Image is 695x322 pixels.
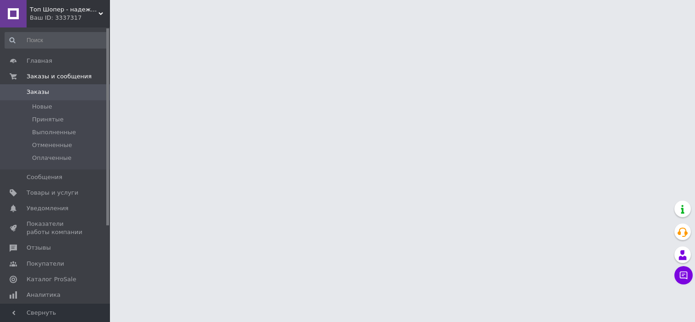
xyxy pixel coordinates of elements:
span: Отмененные [32,141,72,149]
span: Аналитика [27,291,60,299]
div: Ваш ID: 3337317 [30,14,110,22]
span: Новые [32,103,52,111]
input: Поиск [5,32,108,49]
span: Оплаченные [32,154,71,162]
span: Покупатели [27,260,64,268]
span: Каталог ProSale [27,275,76,284]
span: Уведомления [27,204,68,213]
span: Заказы [27,88,49,96]
span: Заказы и сообщения [27,72,92,81]
span: Принятые [32,115,64,124]
span: Отзывы [27,244,51,252]
span: Топ Шопер - надежный и перспективный интернет-магазин постельного белья,сумок и аксессуаров [30,5,99,14]
button: Чат с покупателем [674,266,693,284]
span: Выполненные [32,128,76,136]
span: Показатели работы компании [27,220,85,236]
span: Сообщения [27,173,62,181]
span: Главная [27,57,52,65]
span: Товары и услуги [27,189,78,197]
